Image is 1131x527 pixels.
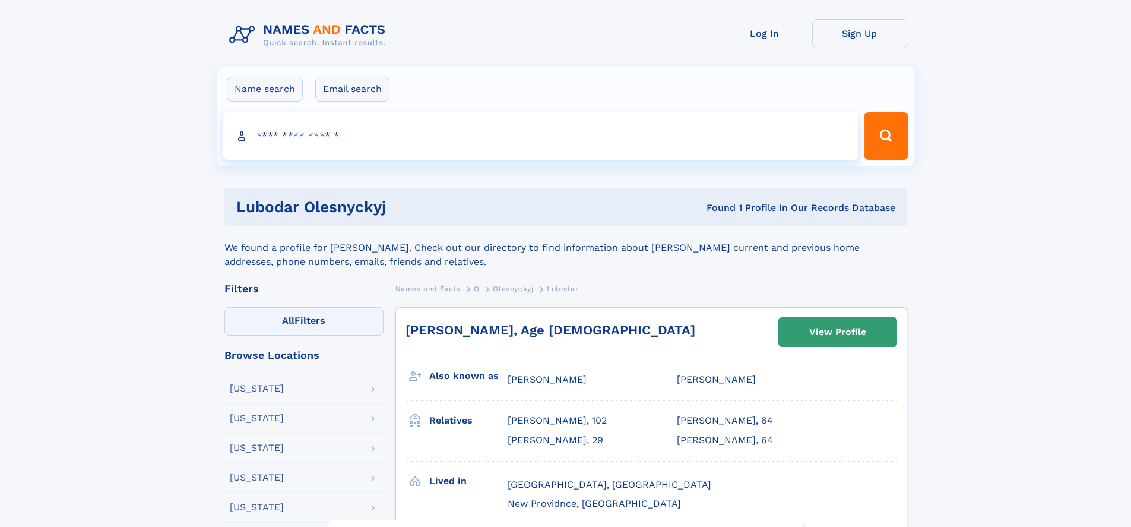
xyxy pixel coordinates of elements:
[230,473,284,482] div: [US_STATE]
[864,112,908,160] button: Search Button
[508,479,711,490] span: [GEOGRAPHIC_DATA], [GEOGRAPHIC_DATA]
[429,471,508,491] h3: Lived in
[547,285,578,293] span: Lubodar
[508,374,587,385] span: [PERSON_NAME]
[227,77,303,102] label: Name search
[224,226,907,269] div: We found a profile for [PERSON_NAME]. Check out our directory to find information about [PERSON_N...
[223,112,859,160] input: search input
[474,285,480,293] span: O
[230,443,284,453] div: [US_STATE]
[429,411,508,431] h3: Relatives
[508,434,603,447] a: [PERSON_NAME], 29
[315,77,389,102] label: Email search
[677,434,773,447] a: [PERSON_NAME], 64
[677,374,756,385] span: [PERSON_NAME]
[474,281,480,296] a: O
[224,283,384,294] div: Filters
[395,281,461,296] a: Names and Facts
[236,200,546,214] h1: Lubodar Olesnyckyj
[224,307,384,336] label: Filters
[405,323,695,337] a: [PERSON_NAME], Age [DEMOGRAPHIC_DATA]
[493,285,533,293] span: Olesnyckyj
[493,281,533,296] a: Olesnyckyj
[224,350,384,361] div: Browse Locations
[809,318,866,346] div: View Profile
[508,414,607,427] a: [PERSON_NAME], 102
[508,498,681,509] span: New Providnce, [GEOGRAPHIC_DATA]
[677,414,773,427] a: [PERSON_NAME], 64
[230,503,284,512] div: [US_STATE]
[779,318,896,346] a: View Profile
[224,19,395,51] img: Logo Names and Facts
[546,201,895,214] div: Found 1 Profile In Our Records Database
[812,19,907,48] a: Sign Up
[230,384,284,393] div: [US_STATE]
[230,414,284,423] div: [US_STATE]
[429,366,508,386] h3: Also known as
[282,315,294,326] span: All
[717,19,812,48] a: Log In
